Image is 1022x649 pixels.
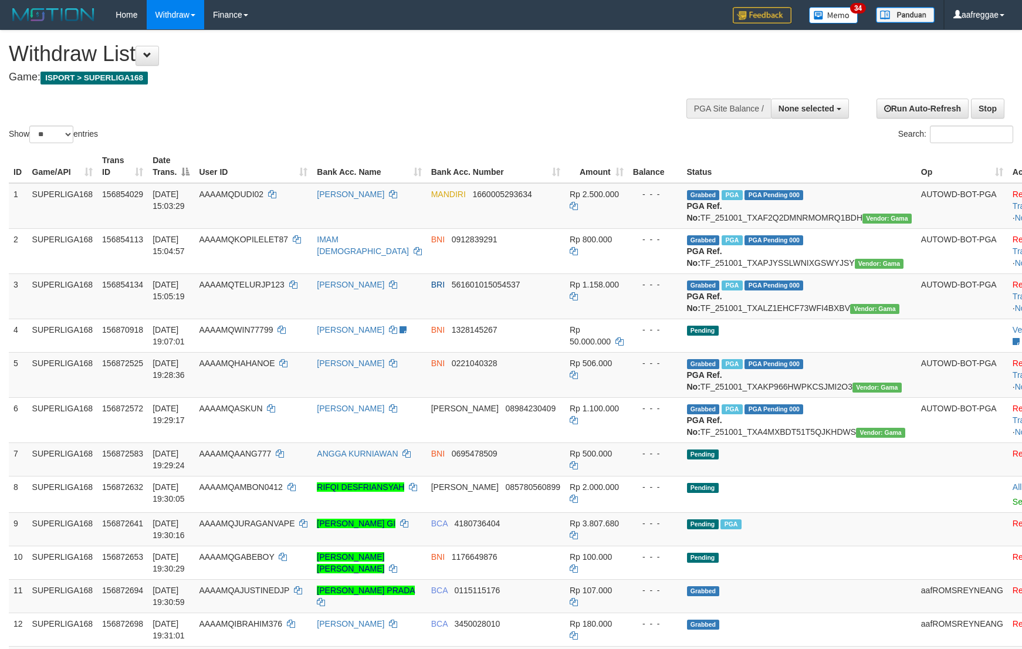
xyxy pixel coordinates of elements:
span: BNI [431,325,445,334]
td: 10 [9,546,28,579]
span: 156872698 [102,619,143,628]
span: Rp 107.000 [570,586,612,595]
td: SUPERLIGA168 [28,319,98,352]
a: [PERSON_NAME] [PERSON_NAME] [317,552,384,573]
b: PGA Ref. No: [687,370,722,391]
span: [DATE] 19:29:24 [153,449,185,470]
span: Rp 800.000 [570,235,612,244]
span: AAAAMQHAHANOE [199,359,275,368]
b: PGA Ref. No: [687,292,722,313]
a: [PERSON_NAME] [317,619,384,628]
span: 156872694 [102,586,143,595]
th: Game/API: activate to sort column ascending [28,150,98,183]
span: None selected [779,104,834,113]
span: [PERSON_NAME] [431,482,499,492]
img: Button%20Memo.svg [809,7,858,23]
span: AAAAMQAANG777 [199,449,271,458]
span: Vendor URL: https://trx31.1velocity.biz [850,304,899,314]
td: 6 [9,397,28,442]
span: Copy 0912839291 to clipboard [452,235,498,244]
span: Pending [687,553,719,563]
span: BRI [431,280,445,289]
span: Rp 506.000 [570,359,612,368]
span: Marked by aafchhiseyha [722,235,742,245]
a: Stop [971,99,1004,119]
td: 4 [9,319,28,352]
span: BCA [431,619,448,628]
td: aafROMSREYNEANG [916,579,1008,613]
span: Rp 180.000 [570,619,612,628]
span: BNI [431,552,445,562]
span: PGA Pending [744,235,803,245]
td: AUTOWD-BOT-PGA [916,397,1008,442]
div: - - - [633,234,678,245]
span: Rp 2.000.000 [570,482,619,492]
label: Show entries [9,126,98,143]
span: AAAAMQIBRAHIM376 [199,619,282,628]
th: ID [9,150,28,183]
a: [PERSON_NAME] [317,404,384,413]
span: AAAAMQJURAGANVAPE [199,519,295,528]
span: [PERSON_NAME] [431,404,499,413]
th: Bank Acc. Number: activate to sort column ascending [427,150,565,183]
select: Showentries [29,126,73,143]
b: PGA Ref. No: [687,415,722,437]
span: Copy 1328145267 to clipboard [452,325,498,334]
span: Copy 0695478509 to clipboard [452,449,498,458]
span: Copy 3450028010 to clipboard [454,619,500,628]
td: TF_251001_TXA4MXBDT51T5QJKHDWS [682,397,916,442]
span: AAAAMQASKUN [199,404,262,413]
td: aafROMSREYNEANG [916,613,1008,646]
span: [DATE] 19:30:16 [153,519,185,540]
td: 1 [9,183,28,229]
td: SUPERLIGA168 [28,397,98,442]
td: SUPERLIGA168 [28,352,98,397]
a: [PERSON_NAME] [317,280,384,289]
span: BNI [431,359,445,368]
b: PGA Ref. No: [687,201,722,222]
div: - - - [633,618,678,630]
span: MANDIRI [431,190,466,199]
td: TF_251001_TXALZ1EHCF73WFI4BXBV [682,273,916,319]
span: AAAAMQDUDI02 [199,190,263,199]
span: Copy 4180736404 to clipboard [454,519,500,528]
span: Vendor URL: https://trx31.1velocity.biz [862,214,912,224]
span: PGA Pending [744,404,803,414]
span: 156872641 [102,519,143,528]
span: BCA [431,586,448,595]
span: Rp 1.100.000 [570,404,619,413]
span: Rp 100.000 [570,552,612,562]
td: AUTOWD-BOT-PGA [916,352,1008,397]
td: 3 [9,273,28,319]
span: 156854113 [102,235,143,244]
img: MOTION_logo.png [9,6,98,23]
span: Marked by aafheankoy [722,404,742,414]
td: SUPERLIGA168 [28,613,98,646]
th: Bank Acc. Name: activate to sort column ascending [312,150,426,183]
a: [PERSON_NAME] [317,359,384,368]
span: PGA Pending [744,190,803,200]
td: 12 [9,613,28,646]
td: AUTOWD-BOT-PGA [916,228,1008,273]
span: Pending [687,449,719,459]
th: Amount: activate to sort column ascending [565,150,628,183]
td: SUPERLIGA168 [28,476,98,512]
a: [PERSON_NAME] GI [317,519,395,528]
span: Vendor URL: https://trx31.1velocity.biz [855,259,904,269]
span: [DATE] 15:05:19 [153,280,185,301]
span: Rp 50.000.000 [570,325,611,346]
span: 156872583 [102,449,143,458]
span: [DATE] 15:04:57 [153,235,185,256]
div: - - - [633,551,678,563]
div: - - - [633,518,678,529]
span: ISPORT > SUPERLIGA168 [40,72,148,84]
td: 9 [9,512,28,546]
td: TF_251001_TXAF2Q2DMNRMOMRQ1BDH [682,183,916,229]
span: PGA Pending [744,280,803,290]
td: AUTOWD-BOT-PGA [916,183,1008,229]
td: SUPERLIGA168 [28,273,98,319]
span: [DATE] 19:29:17 [153,404,185,425]
td: SUPERLIGA168 [28,579,98,613]
span: [DATE] 19:28:36 [153,359,185,380]
div: - - - [633,584,678,596]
